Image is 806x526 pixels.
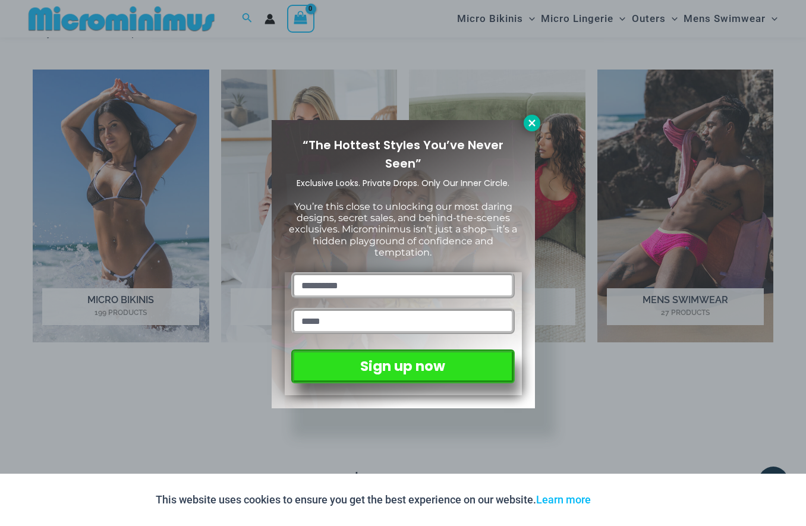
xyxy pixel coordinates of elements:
span: You’re this close to unlocking our most daring designs, secret sales, and behind-the-scenes exclu... [289,201,517,258]
p: This website uses cookies to ensure you get the best experience on our website. [156,491,591,509]
button: Close [524,115,540,131]
a: Learn more [536,493,591,506]
button: Accept [600,486,650,514]
button: Sign up now [291,349,514,383]
span: Exclusive Looks. Private Drops. Only Our Inner Circle. [297,177,509,189]
span: “The Hottest Styles You’ve Never Seen” [303,137,503,172]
